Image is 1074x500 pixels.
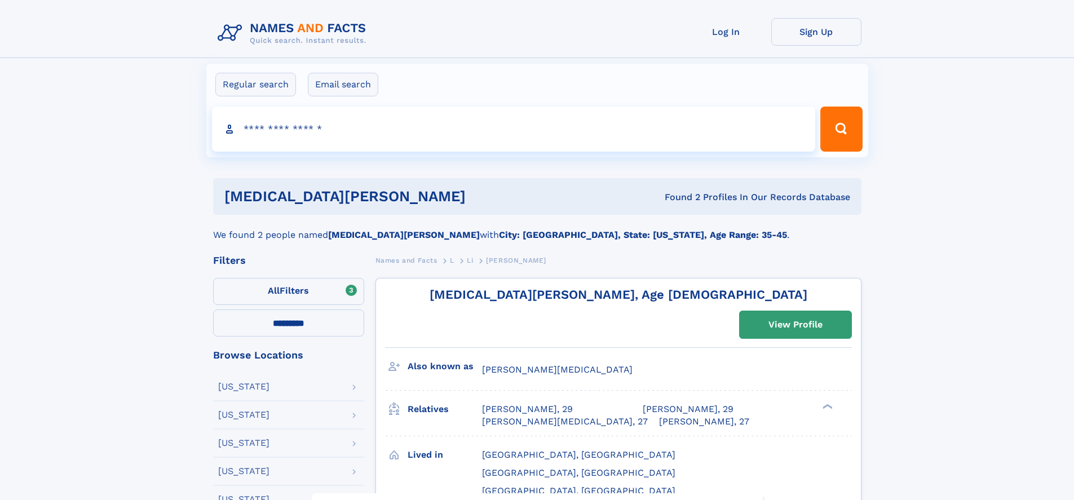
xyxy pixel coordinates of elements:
[681,18,771,46] a: Log In
[218,410,269,419] div: [US_STATE]
[565,191,850,203] div: Found 2 Profiles In Our Records Database
[482,364,633,375] span: [PERSON_NAME][MEDICAL_DATA]
[643,403,733,415] a: [PERSON_NAME], 29
[218,467,269,476] div: [US_STATE]
[820,402,833,410] div: ❯
[820,107,862,152] button: Search Button
[218,382,269,391] div: [US_STATE]
[408,445,482,464] h3: Lived in
[467,256,473,264] span: Li
[499,229,787,240] b: City: [GEOGRAPHIC_DATA], State: [US_STATE], Age Range: 35-45
[482,467,675,478] span: [GEOGRAPHIC_DATA], [GEOGRAPHIC_DATA]
[213,350,364,360] div: Browse Locations
[740,311,851,338] a: View Profile
[482,415,648,428] a: [PERSON_NAME][MEDICAL_DATA], 27
[375,253,437,267] a: Names and Facts
[430,287,807,302] a: [MEDICAL_DATA][PERSON_NAME], Age [DEMOGRAPHIC_DATA]
[659,415,749,428] a: [PERSON_NAME], 27
[482,449,675,460] span: [GEOGRAPHIC_DATA], [GEOGRAPHIC_DATA]
[771,18,861,46] a: Sign Up
[213,255,364,266] div: Filters
[482,485,675,496] span: [GEOGRAPHIC_DATA], [GEOGRAPHIC_DATA]
[768,312,823,338] div: View Profile
[308,73,378,96] label: Email search
[467,253,473,267] a: Li
[213,215,861,242] div: We found 2 people named with .
[268,285,280,296] span: All
[408,357,482,376] h3: Also known as
[213,278,364,305] label: Filters
[213,18,375,48] img: Logo Names and Facts
[450,256,454,264] span: L
[450,253,454,267] a: L
[218,439,269,448] div: [US_STATE]
[486,256,546,264] span: [PERSON_NAME]
[408,400,482,419] h3: Relatives
[328,229,480,240] b: [MEDICAL_DATA][PERSON_NAME]
[215,73,296,96] label: Regular search
[224,189,565,203] h1: [MEDICAL_DATA][PERSON_NAME]
[482,403,573,415] a: [PERSON_NAME], 29
[212,107,816,152] input: search input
